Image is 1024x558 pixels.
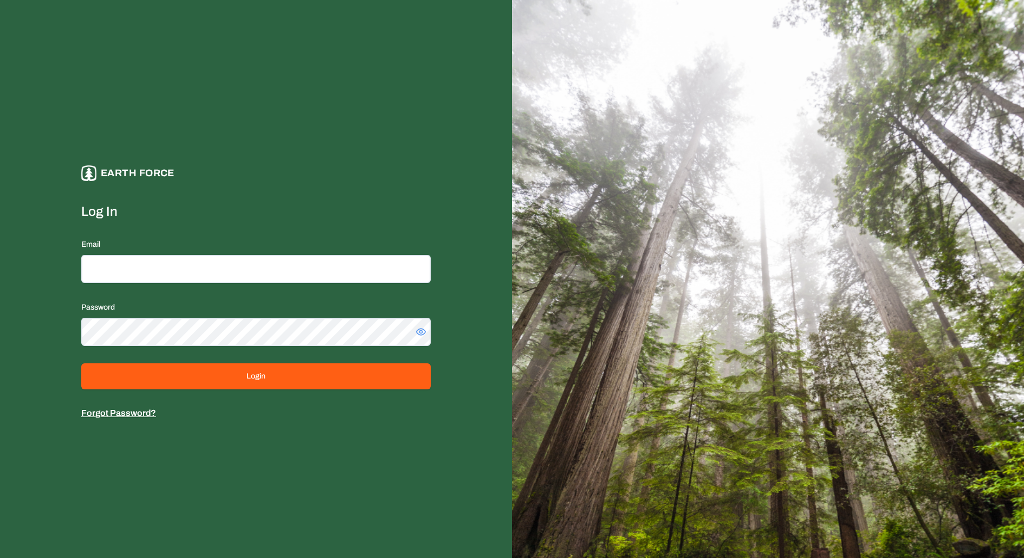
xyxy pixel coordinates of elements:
[81,407,431,420] p: Forgot Password?
[81,203,431,220] label: Log In
[81,240,100,248] label: Email
[81,363,431,389] button: Login
[81,165,96,181] img: earthforce-logo-white-uG4MPadI.svg
[81,303,115,311] label: Password
[101,165,174,181] p: Earth force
